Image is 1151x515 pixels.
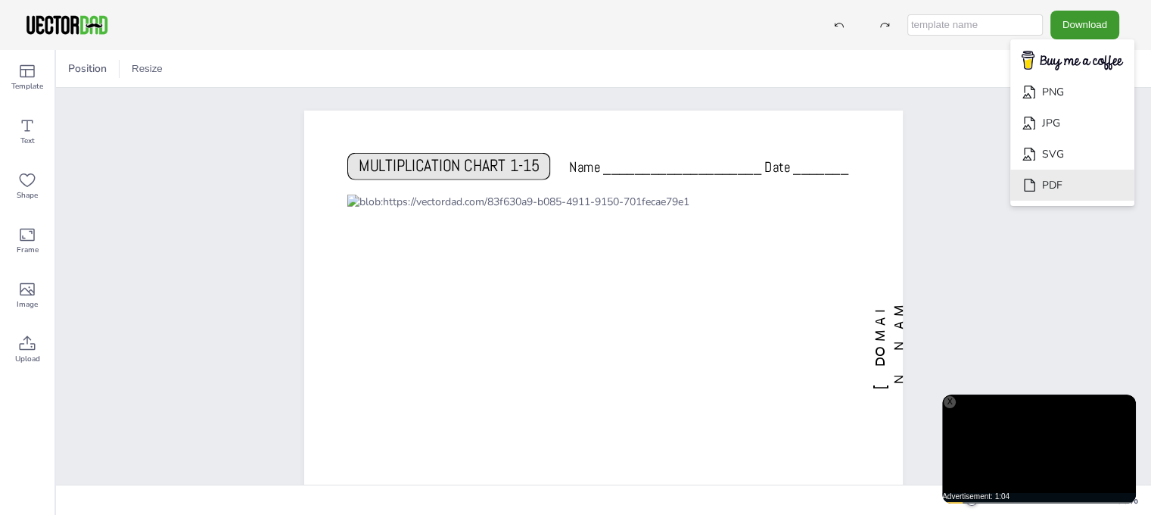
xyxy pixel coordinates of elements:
[872,295,926,389] span: [DOMAIN_NAME]
[1010,39,1134,207] ul: Download
[1050,11,1119,39] button: Download
[15,353,40,365] span: Upload
[11,80,43,92] span: Template
[17,189,38,201] span: Shape
[17,298,38,311] span: Image
[1010,139,1134,170] li: SVG
[1010,76,1134,108] li: PNG
[942,395,1136,504] div: Video Player
[24,14,110,36] img: VectorDad-1.png
[126,57,169,81] button: Resize
[907,14,1043,36] input: template name
[942,395,1136,504] iframe: Advertisement
[944,396,956,408] div: X
[569,158,848,176] span: Name ____________________ Date _______
[20,135,35,147] span: Text
[1010,108,1134,139] li: JPG
[1010,170,1134,201] li: PDF
[65,61,110,76] span: Position
[1012,46,1133,76] img: buymecoffee.png
[359,155,540,176] span: MULTIPLICATION CHART 1-15
[942,493,1136,501] div: Advertisement: 1:04
[17,244,39,256] span: Frame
